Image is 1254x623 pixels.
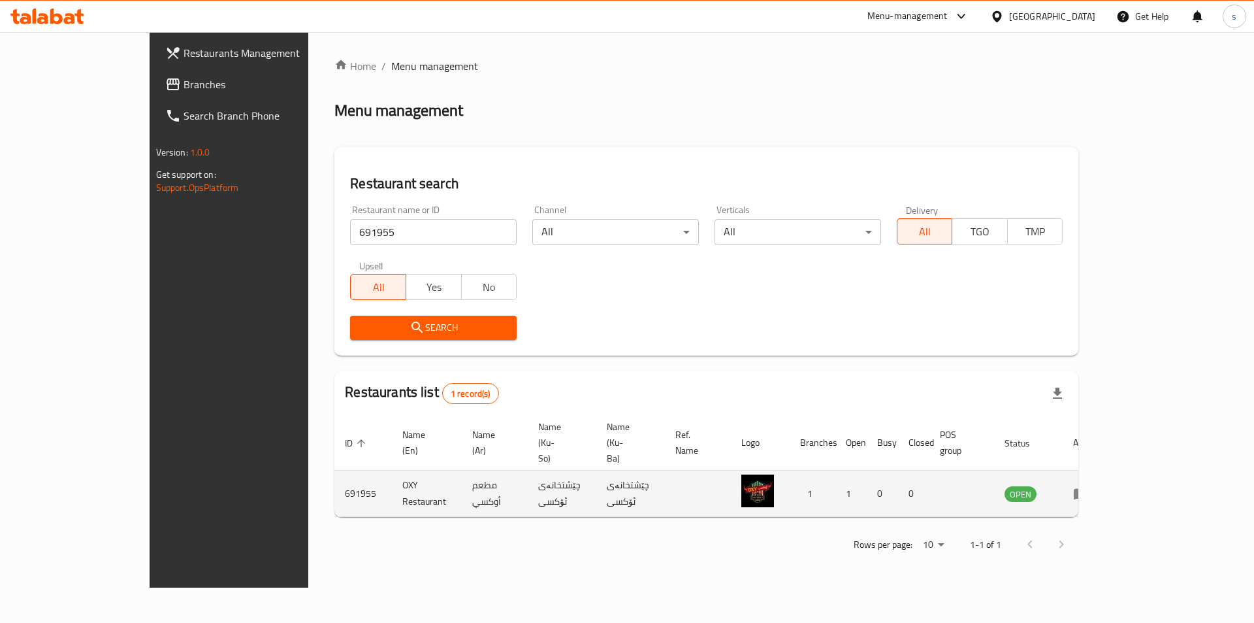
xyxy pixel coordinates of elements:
span: Restaurants Management [184,45,349,61]
th: Closed [898,415,929,471]
span: Name (En) [402,427,446,458]
span: Menu management [391,58,478,74]
div: Export file [1042,378,1073,409]
th: Open [835,415,867,471]
span: Name (Ku-Ba) [607,419,649,466]
span: Branches [184,76,349,92]
span: POS group [940,427,978,458]
div: [GEOGRAPHIC_DATA] [1009,9,1095,24]
button: TMP [1007,218,1063,244]
button: Search [350,316,517,340]
input: Search for restaurant name or ID.. [350,219,517,245]
span: All [356,278,401,297]
span: s [1232,9,1236,24]
a: Search Branch Phone [155,100,359,131]
span: Name (Ku-So) [538,419,581,466]
a: Branches [155,69,359,100]
h2: Restaurant search [350,174,1063,194]
span: TGO [957,222,1003,241]
span: Version: [156,144,188,161]
span: No [467,278,512,297]
h2: Menu management [334,100,463,121]
div: Total records count [442,383,499,404]
nav: breadcrumb [334,58,1078,74]
th: Branches [790,415,835,471]
p: 1-1 of 1 [970,537,1001,553]
td: 1 [790,471,835,517]
span: Search Branch Phone [184,108,349,124]
span: Get support on: [156,166,216,183]
a: Restaurants Management [155,37,359,69]
table: enhanced table [334,415,1108,517]
span: 1.0.0 [190,144,210,161]
button: All [897,218,953,244]
img: OXY Restaurant [741,475,774,507]
td: 1 [835,471,867,517]
a: Support.OpsPlatform [156,179,239,196]
td: 0 [867,471,898,517]
span: All [903,222,948,241]
td: مطعم أوكسي [462,471,528,517]
span: 1 record(s) [443,388,498,400]
th: Action [1063,415,1108,471]
label: Upsell [359,261,383,270]
td: 0 [898,471,929,517]
li: / [381,58,386,74]
td: OXY Restaurant [392,471,462,517]
span: Name (Ar) [472,427,512,458]
span: Status [1005,435,1047,451]
span: Ref. Name [675,427,715,458]
button: Yes [406,274,462,300]
th: Logo [731,415,790,471]
button: No [461,274,517,300]
button: All [350,274,406,300]
td: 691955 [334,471,392,517]
span: Search [361,320,506,336]
div: OPEN [1005,486,1037,502]
label: Delivery [906,205,939,214]
th: Busy [867,415,898,471]
div: Rows per page: [918,535,949,555]
p: Rows per page: [854,537,912,553]
td: چێشتخانەی ئۆکسی [596,471,665,517]
h2: Restaurants list [345,382,498,404]
span: OPEN [1005,487,1037,502]
button: TGO [952,218,1008,244]
div: All [532,219,699,245]
td: چێشتخانەی ئۆکسی [528,471,596,517]
span: ID [345,435,370,451]
div: All [715,219,881,245]
div: Menu-management [867,8,948,24]
span: TMP [1013,222,1058,241]
span: Yes [411,278,457,297]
